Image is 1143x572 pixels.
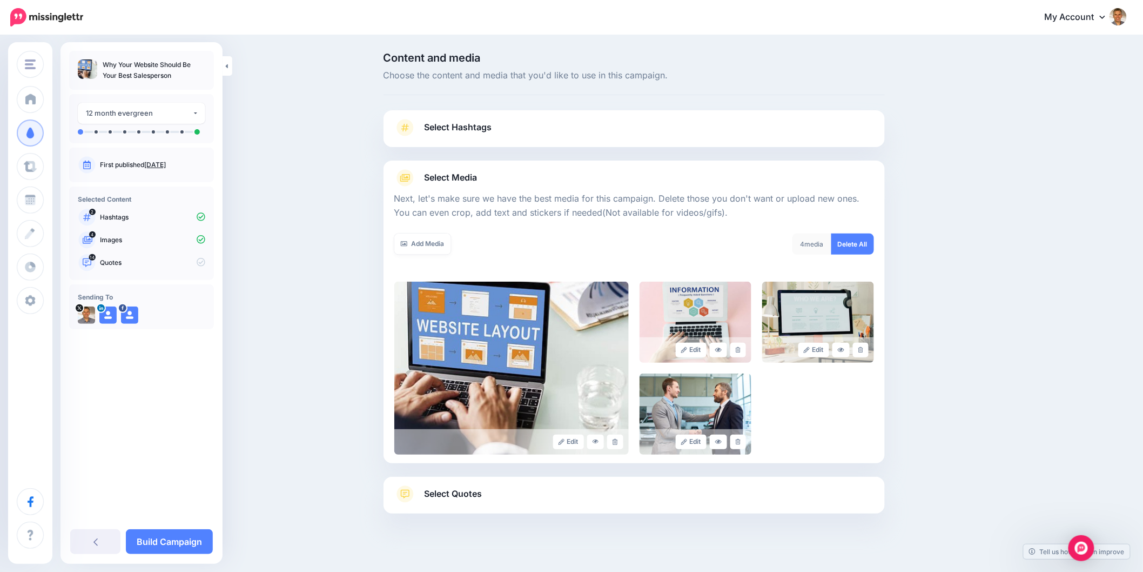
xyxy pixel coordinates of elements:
[384,52,885,63] span: Content and media
[1068,535,1094,561] div: Open Intercom Messenger
[384,69,885,83] span: Choose the content and media that you'd like to use in this campaign.
[394,119,874,147] a: Select Hashtags
[798,343,829,357] a: Edit
[86,107,192,119] div: 12 month evergreen
[78,103,205,124] button: 12 month evergreen
[676,343,707,357] a: Edit
[394,192,874,220] p: Next, let's make sure we have the best media for this campaign. Delete those you don't want or up...
[100,212,205,222] p: Hashtags
[676,435,707,449] a: Edit
[89,254,96,261] span: 14
[394,234,451,255] a: Add Media
[394,187,874,455] div: Select Media
[792,234,832,255] div: media
[25,59,36,69] img: menu.png
[801,240,805,248] span: 4
[89,209,96,215] span: 2
[99,307,117,324] img: user_default_image.png
[640,282,751,363] img: f5863a179892fad383cb4d8421d89af6_large.jpg
[89,231,96,238] span: 4
[425,170,478,185] span: Select Media
[121,307,138,324] img: user_default_image.png
[394,282,629,455] img: 38fca6ac8867aa323e68e5f79354b107_large.jpg
[640,374,751,455] img: f73b802c81cf5f64d5f76eee731b8737_large.jpg
[10,8,83,26] img: Missinglettr
[762,282,874,363] img: 2b0a6b836f5eac4bc489d75cb0ca1e1d_large.jpg
[1024,544,1130,559] a: Tell us how we can improve
[78,59,97,79] img: 38fca6ac8867aa323e68e5f79354b107_thumb.jpg
[78,195,205,203] h4: Selected Content
[78,293,205,301] h4: Sending To
[394,485,874,514] a: Select Quotes
[425,120,492,135] span: Select Hashtags
[100,258,205,268] p: Quotes
[425,487,482,501] span: Select Quotes
[553,435,584,449] a: Edit
[100,235,205,245] p: Images
[1034,4,1127,31] a: My Account
[144,161,166,169] a: [DATE]
[103,59,205,81] p: Why Your Website Should Be Your Best Salesperson
[831,234,874,255] a: Delete All
[100,160,205,170] p: First published
[394,169,874,187] a: Select Media
[78,307,95,324] img: QMPMUiDd-8496.jpeg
